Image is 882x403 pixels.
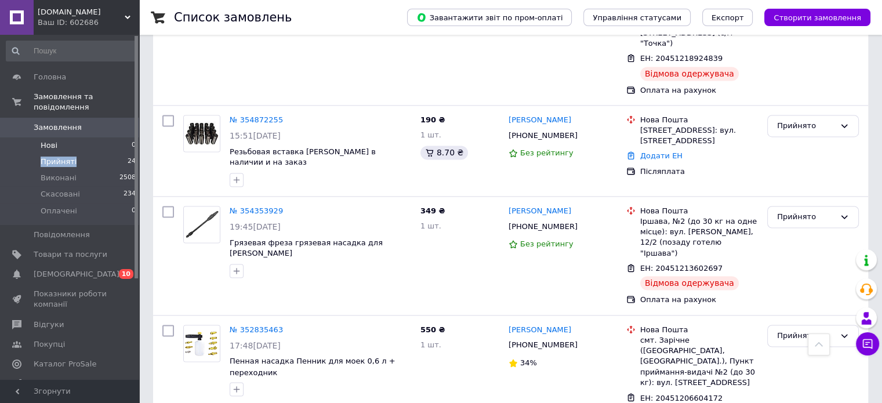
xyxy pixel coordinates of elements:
span: 1 шт. [420,340,441,349]
span: Без рейтингу [520,239,574,248]
span: ЕН: 20451218924839 [640,54,723,63]
span: PSL.COM.UA [38,7,125,17]
a: Фото товару [183,206,220,243]
a: [PERSON_NAME] [509,115,571,126]
span: Товари та послуги [34,249,107,260]
span: Покупці [34,339,65,350]
span: Експорт [712,13,744,22]
div: Післяплата [640,166,758,177]
span: 2508 [119,173,136,183]
div: Нова Пошта [640,206,758,216]
div: Прийнято [777,211,835,223]
div: Оплата на рахунок [640,85,758,96]
span: ЕН: 20451206604172 [640,393,723,402]
div: Прийнято [777,330,835,342]
div: Ваш ID: 602686 [38,17,139,28]
a: Грязевая фреза грязевая насадка для [PERSON_NAME] [230,238,383,258]
span: Виконані [41,173,77,183]
div: [PHONE_NUMBER] [506,219,580,234]
span: Каталог ProSale [34,359,96,369]
div: Іршава, №2 (до 30 кг на одне місце): вул. [PERSON_NAME], 12/2 (позаду готелю "Іршава") [640,216,758,259]
div: Нова Пошта [640,115,758,125]
span: 1 шт. [420,222,441,230]
span: 0 [132,140,136,151]
span: Управління статусами [593,13,681,22]
a: Пенная насадка Пенник для моек 0,6 л + переходник [230,357,395,376]
span: Показники роботи компанії [34,289,107,310]
div: Відмова одержувача [640,67,739,81]
a: № 354872255 [230,115,283,124]
div: 8.70 ₴ [420,146,468,159]
a: № 354353929 [230,206,283,215]
span: Головна [34,72,66,82]
button: Експорт [702,9,753,26]
div: [STREET_ADDRESS]: вул. [STREET_ADDRESS] [640,125,758,146]
span: Прийняті [41,157,77,167]
span: Повідомлення [34,230,90,240]
div: Оплата на рахунок [640,295,758,305]
span: 24 [128,157,136,167]
div: Нова Пошта [640,325,758,335]
div: Прийнято [777,120,835,132]
button: Управління статусами [583,9,691,26]
span: 0 [132,206,136,216]
span: 349 ₴ [420,206,445,215]
img: Фото товару [184,325,220,361]
span: Завантажити звіт по пром-оплаті [416,12,562,23]
img: Фото товару [184,115,220,151]
a: Резьбовая вставка [PERSON_NAME] в наличии и на заказ [230,147,376,167]
input: Пошук [6,41,137,61]
span: 190 ₴ [420,115,445,124]
span: Аналітика [34,379,74,389]
a: Фото товару [183,115,220,152]
span: Замовлення та повідомлення [34,92,139,112]
a: Фото товару [183,325,220,362]
a: Додати ЕН [640,151,683,160]
a: [PERSON_NAME] [509,325,571,336]
span: 550 ₴ [420,325,445,334]
span: 1 шт. [420,130,441,139]
div: Відмова одержувача [640,276,739,290]
span: 34% [520,358,537,366]
span: Оплачені [41,206,77,216]
span: Без рейтингу [520,148,574,157]
a: № 352835463 [230,325,283,334]
span: ЕН: 20451213602697 [640,264,723,273]
span: 17:48[DATE] [230,341,281,350]
button: Чат з покупцем [856,332,879,355]
span: 15:51[DATE] [230,131,281,140]
span: 10 [119,269,133,279]
h1: Список замовлень [174,10,292,24]
a: Створити замовлення [753,13,870,21]
div: смт. Зарічне ([GEOGRAPHIC_DATA], [GEOGRAPHIC_DATA].), Пункт приймання-видачі №2 (до 30 кг): вул. ... [640,335,758,388]
button: Створити замовлення [764,9,870,26]
span: Відгуки [34,320,64,330]
button: Завантажити звіт по пром-оплаті [407,9,572,26]
img: Фото товару [184,206,220,242]
span: Створити замовлення [774,13,861,22]
span: [DEMOGRAPHIC_DATA] [34,269,119,279]
a: [PERSON_NAME] [509,206,571,217]
span: 234 [124,189,136,199]
span: Замовлення [34,122,82,133]
span: 19:45[DATE] [230,222,281,231]
span: Скасовані [41,189,80,199]
div: [PHONE_NUMBER] [506,128,580,143]
div: [PHONE_NUMBER] [506,337,580,353]
span: Нові [41,140,57,151]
